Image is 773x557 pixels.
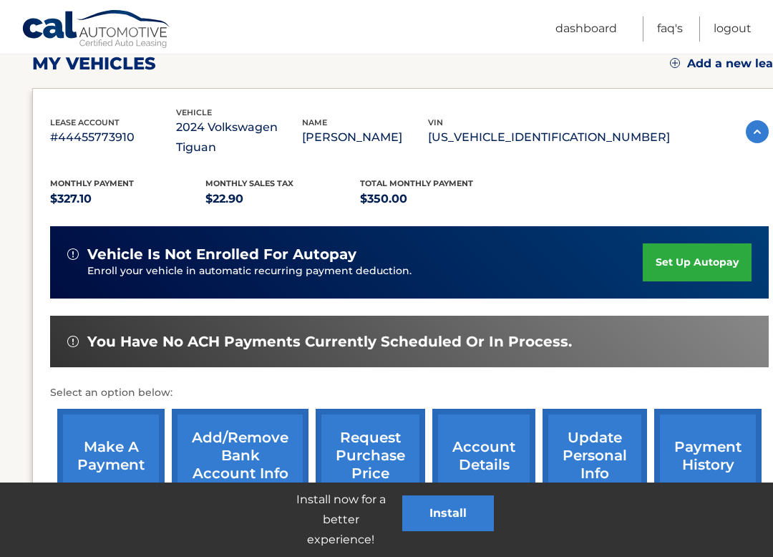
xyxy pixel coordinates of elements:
[746,120,769,143] img: accordion-active.svg
[643,243,752,281] a: set up autopay
[67,248,79,260] img: alert-white.svg
[87,263,643,279] p: Enroll your vehicle in automatic recurring payment deduction.
[555,16,617,42] a: Dashboard
[172,409,308,503] a: Add/Remove bank account info
[50,178,134,188] span: Monthly Payment
[360,189,515,209] p: $350.00
[279,490,402,550] p: Install now for a better experience!
[428,127,670,147] p: [US_VEHICLE_IDENTIFICATION_NUMBER]
[50,189,205,209] p: $327.10
[57,409,165,503] a: make a payment
[543,409,647,503] a: update personal info
[402,495,494,531] button: Install
[657,16,683,42] a: FAQ's
[50,384,769,402] p: Select an option below:
[50,127,176,147] p: #44455773910
[428,117,443,127] span: vin
[21,9,172,51] a: Cal Automotive
[302,117,327,127] span: name
[302,127,428,147] p: [PERSON_NAME]
[205,178,293,188] span: Monthly sales Tax
[360,178,473,188] span: Total Monthly Payment
[32,53,156,74] h2: my vehicles
[87,333,572,351] span: You have no ACH payments currently scheduled or in process.
[432,409,535,503] a: account details
[176,107,212,117] span: vehicle
[50,117,120,127] span: lease account
[205,189,361,209] p: $22.90
[87,246,356,263] span: vehicle is not enrolled for autopay
[654,409,762,503] a: payment history
[714,16,752,42] a: Logout
[670,58,680,68] img: add.svg
[67,336,79,347] img: alert-white.svg
[176,117,302,158] p: 2024 Volkswagen Tiguan
[316,409,425,503] a: request purchase price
